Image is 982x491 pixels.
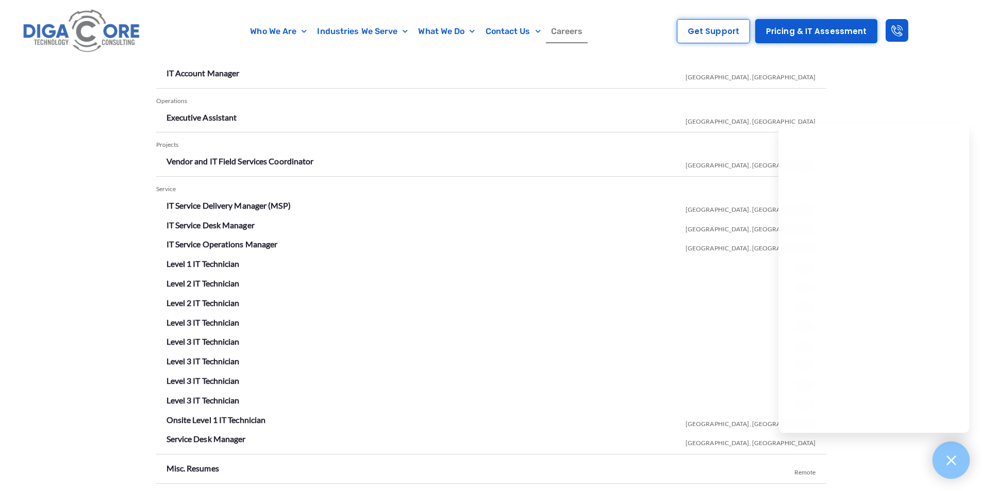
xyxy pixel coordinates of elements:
[167,259,240,268] a: Level 1 IT Technician
[167,220,255,230] a: IT Service Desk Manager
[167,200,291,210] a: IT Service Delivery Manager (MSP)
[245,20,312,43] a: Who We Are
[20,5,144,58] img: Digacore logo 1
[686,110,816,129] span: [GEOGRAPHIC_DATA], [GEOGRAPHIC_DATA]
[686,65,816,85] span: [GEOGRAPHIC_DATA], [GEOGRAPHIC_DATA]
[480,20,546,43] a: Contact Us
[156,138,826,153] div: Projects
[167,395,240,405] a: Level 3 IT Technician
[686,412,816,432] span: [GEOGRAPHIC_DATA], [GEOGRAPHIC_DATA]
[193,20,640,43] nav: Menu
[794,461,816,480] span: Remote
[686,236,816,256] span: [GEOGRAPHIC_DATA], [GEOGRAPHIC_DATA]
[686,431,816,451] span: [GEOGRAPHIC_DATA], [GEOGRAPHIC_DATA]
[686,198,816,217] span: [GEOGRAPHIC_DATA], [GEOGRAPHIC_DATA]
[167,156,314,166] a: Vendor and IT Field Services Coordinator
[167,356,240,366] a: Level 3 IT Technician
[167,434,246,444] a: Service Desk Manager
[167,278,240,288] a: Level 2 IT Technician
[312,20,413,43] a: Industries We Serve
[167,415,266,425] a: Onsite Level 1 IT Technician
[413,20,480,43] a: What We Do
[755,19,877,43] a: Pricing & IT Assessment
[167,68,240,78] a: IT Account Manager
[167,298,240,308] a: Level 2 IT Technician
[167,463,219,473] a: Misc. Resumes
[167,336,240,346] a: Level 3 IT Technician
[156,94,826,109] div: Operations
[766,27,867,35] span: Pricing & IT Assessment
[686,154,816,173] span: [GEOGRAPHIC_DATA], [GEOGRAPHIC_DATA]
[688,27,739,35] span: Get Support
[167,376,240,385] a: Level 3 IT Technician
[677,19,750,43] a: Get Support
[686,217,816,237] span: [GEOGRAPHIC_DATA], [GEOGRAPHIC_DATA]
[167,317,240,327] a: Level 3 IT Technician
[167,239,278,249] a: IT Service Operations Manager
[546,20,588,43] a: Careers
[167,112,237,122] a: Executive Assistant
[778,124,969,433] iframe: Chatgenie Messenger
[156,182,826,197] div: Service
